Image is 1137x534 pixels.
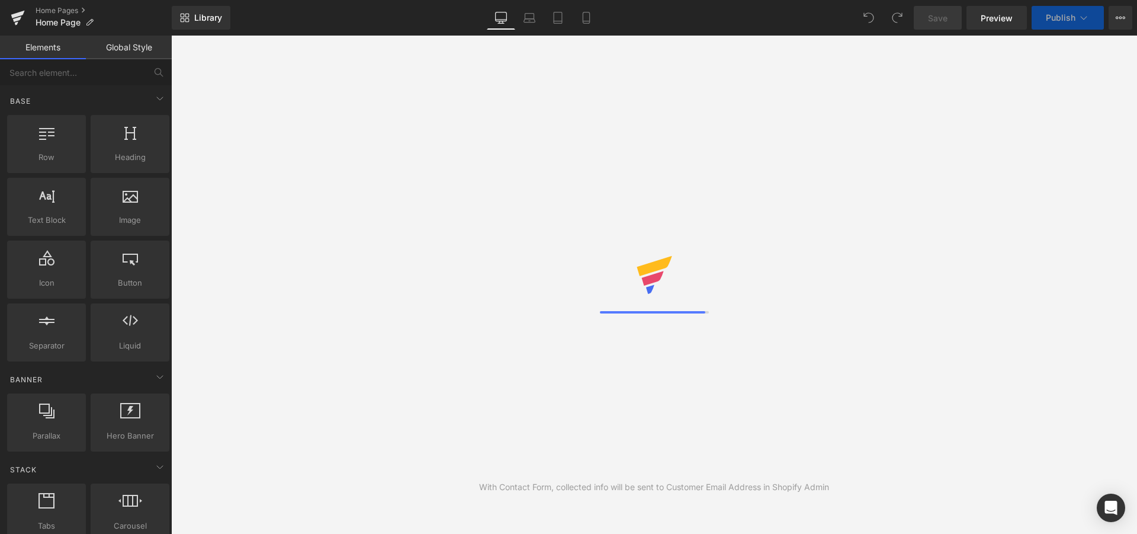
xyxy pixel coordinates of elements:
a: Laptop [515,6,544,30]
a: Desktop [487,6,515,30]
span: Preview [981,12,1013,24]
span: Publish [1046,13,1075,23]
span: Base [9,95,32,107]
a: Mobile [572,6,600,30]
span: Text Block [11,214,82,226]
span: Separator [11,340,82,352]
span: Image [94,214,166,226]
span: Carousel [94,520,166,532]
span: Hero Banner [94,430,166,442]
span: Icon [11,277,82,289]
span: Liquid [94,340,166,352]
button: More [1109,6,1132,30]
span: Parallax [11,430,82,442]
button: Publish [1032,6,1104,30]
span: Library [194,12,222,23]
a: Preview [966,6,1027,30]
a: Global Style [86,36,172,59]
div: With Contact Form, collected info will be sent to Customer Email Address in Shopify Admin [479,481,829,494]
span: Tabs [11,520,82,532]
span: Home Page [36,18,81,27]
button: Redo [885,6,909,30]
a: Tablet [544,6,572,30]
span: Heading [94,151,166,164]
div: Open Intercom Messenger [1097,494,1125,522]
a: New Library [172,6,230,30]
span: Button [94,277,166,289]
span: Banner [9,374,44,385]
span: Save [928,12,947,24]
span: Stack [9,464,38,475]
button: Undo [857,6,881,30]
span: Row [11,151,82,164]
a: Home Pages [36,6,172,15]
